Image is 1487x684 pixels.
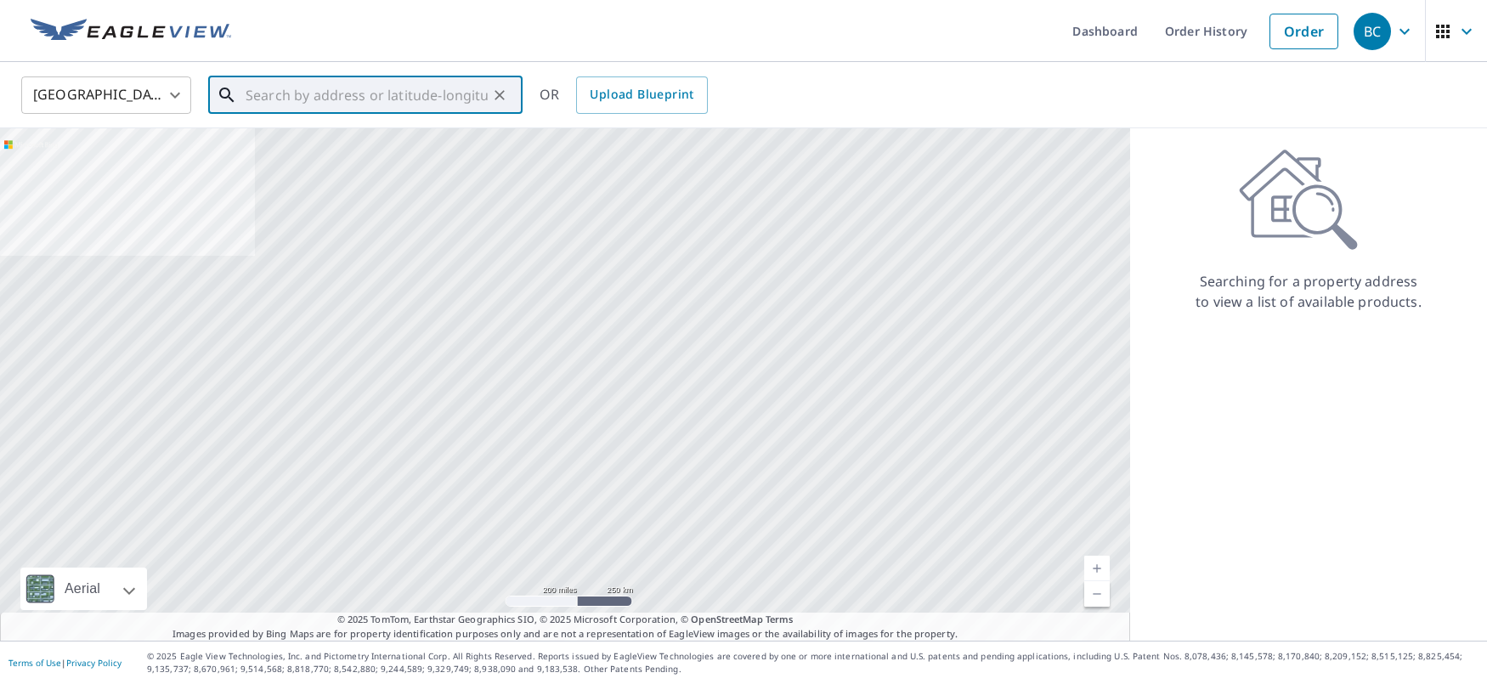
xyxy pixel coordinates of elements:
p: © 2025 Eagle View Technologies, Inc. and Pictometry International Corp. All Rights Reserved. Repo... [147,650,1479,676]
a: Terms of Use [8,657,61,669]
a: Upload Blueprint [576,76,707,114]
div: Aerial [20,568,147,610]
button: Clear [488,83,512,107]
div: [GEOGRAPHIC_DATA] [21,71,191,119]
input: Search by address or latitude-longitude [246,71,488,119]
a: OpenStreetMap [691,613,762,625]
a: Terms [766,613,794,625]
span: Upload Blueprint [590,84,693,105]
span: © 2025 TomTom, Earthstar Geographics SIO, © 2025 Microsoft Corporation, © [337,613,794,627]
a: Order [1269,14,1338,49]
a: Privacy Policy [66,657,122,669]
div: OR [540,76,708,114]
div: Aerial [59,568,105,610]
img: EV Logo [31,19,231,44]
div: BC [1354,13,1391,50]
p: Searching for a property address to view a list of available products. [1195,271,1422,312]
a: Current Level 5, Zoom In [1084,556,1110,581]
a: Current Level 5, Zoom Out [1084,581,1110,607]
p: | [8,658,122,668]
